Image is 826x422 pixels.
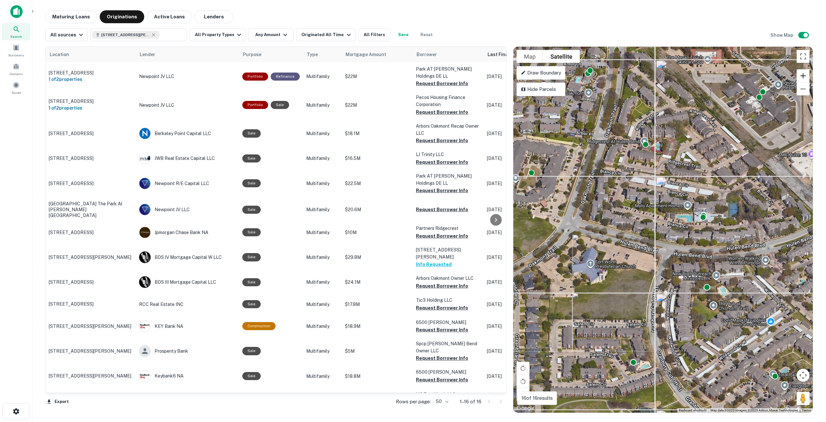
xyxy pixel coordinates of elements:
[345,180,409,187] p: $22.5M
[345,229,409,236] p: $10M
[45,28,88,41] button: All sources
[45,397,70,407] button: Export
[49,51,77,58] span: Location
[306,301,338,308] p: Multifamily
[416,28,437,41] button: Reset
[143,279,147,286] p: B I
[139,227,236,238] div: Jpmorgan Chase Bank NA
[49,279,133,285] p: [STREET_ADDRESS]
[307,51,326,58] span: Type
[345,254,409,261] p: $29.8M
[487,373,545,380] p: [DATE]
[393,28,414,41] button: Save your search to get updates of matches that match your search criteria.
[49,348,133,354] p: [STREET_ADDRESS][PERSON_NAME]
[2,42,30,59] div: Borrowers
[345,102,409,109] p: $22M
[345,73,409,80] p: $22M
[139,345,236,357] div: Prosperity Bank
[242,278,261,286] div: Sale
[460,398,481,406] p: 1–16 of 16
[517,388,529,401] button: Tilt map
[139,251,236,263] div: BDS IV Mortgage Capital W LLC
[416,225,480,232] p: Partners Ridgecrest
[416,282,468,290] button: Request Borrower Info
[517,362,529,375] button: Rotate map clockwise
[139,276,236,288] div: BDS III Mortgage Capital LLC
[416,297,480,304] p: Tic3 Holding LLC
[242,129,261,137] div: Sale
[543,50,580,63] button: Show satellite imagery
[797,83,810,95] button: Zoom out
[239,47,303,62] th: Purpose
[794,370,826,401] iframe: Chat Widget
[306,323,338,330] p: Multifamily
[242,300,261,308] div: Sale
[797,50,810,63] button: Toggle fullscreen view
[45,10,97,23] button: Maturing Loans
[195,10,233,23] button: Lenders
[139,320,236,332] div: KEY Bank NA
[140,51,155,58] span: Lender
[45,47,136,62] th: Location
[242,253,261,261] div: Sale
[487,73,545,80] p: [DATE]
[487,348,545,355] p: [DATE]
[49,230,133,235] p: [STREET_ADDRESS]
[2,79,30,96] a: Saved
[487,254,545,261] p: [DATE]
[49,201,133,219] p: [GEOGRAPHIC_DATA] The park at [PERSON_NAME][GEOGRAPHIC_DATA]
[488,51,539,58] span: Last Financed Date
[433,397,449,406] div: 50
[2,60,30,78] div: Contacts
[487,279,545,286] p: [DATE]
[797,69,810,82] button: Zoom in
[242,73,268,81] div: This is a portfolio loan with 2 properties
[10,5,23,18] img: capitalize-icon.png
[143,254,147,261] p: B I
[306,279,338,286] p: Multifamily
[517,375,529,388] button: Rotate map counterclockwise
[139,178,150,189] img: picture
[306,229,338,236] p: Multifamily
[139,102,236,109] p: Newpoint JV LLC
[515,404,536,413] a: Open this area in Google Maps (opens a new window)
[242,372,261,380] div: Sale
[271,73,300,81] div: This loan purpose was for refinancing
[416,326,468,334] button: Request Borrower Info
[521,394,553,402] p: 16 of 16 results
[190,28,246,41] button: All Property Types
[296,28,355,41] button: Originated All Time
[345,323,409,330] p: $18.9M
[802,408,811,412] a: Terms
[49,76,133,83] h6: 1 of 2 properties
[10,71,23,76] span: Contacts
[303,47,342,62] th: Type
[49,373,133,379] p: [STREET_ADDRESS][PERSON_NAME]
[521,69,561,77] p: Draw Boundary
[139,370,236,382] div: Keybank6 NA
[487,301,545,308] p: [DATE]
[242,228,261,236] div: Sale
[139,321,150,332] img: picture
[416,260,452,268] button: Info Requested
[271,101,289,109] div: Sale
[49,131,133,136] p: [STREET_ADDRESS]
[139,204,150,215] img: picture
[416,354,468,362] button: Request Borrower Info
[416,340,480,354] p: Spcp [PERSON_NAME] Bend Owner LLC
[242,179,261,187] div: Sale
[2,23,30,40] a: Search
[416,275,480,282] p: Arbors Oakmont Owner LLC
[416,187,468,194] button: Request Borrower Info
[416,172,480,187] p: Park AT [PERSON_NAME] Holdings DE LL
[242,154,261,162] div: Sale
[416,108,468,116] button: Request Borrower Info
[417,51,437,58] span: Borrower
[306,73,338,80] p: Multifamily
[306,206,338,213] p: Multifamily
[521,85,561,93] p: Hide Parcels
[416,376,468,384] button: Request Borrower Info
